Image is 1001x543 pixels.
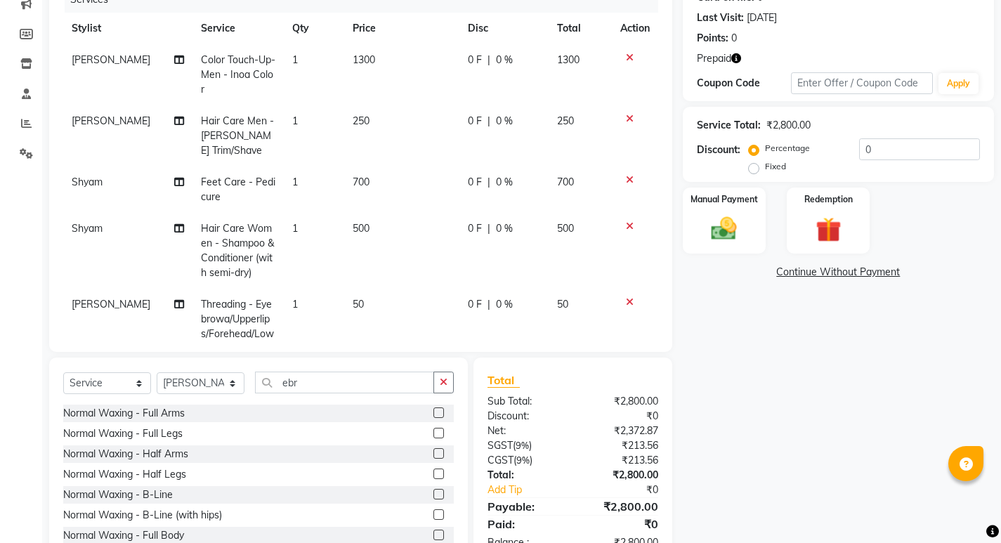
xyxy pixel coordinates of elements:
[477,468,573,483] div: Total:
[63,426,183,441] div: Normal Waxing - Full Legs
[765,160,786,173] label: Fixed
[63,508,222,523] div: Normal Waxing - B-Line (with hips)
[488,297,490,312] span: |
[557,222,574,235] span: 500
[72,298,150,310] span: [PERSON_NAME]
[488,114,490,129] span: |
[516,454,530,466] span: 9%
[557,115,574,127] span: 250
[477,424,573,438] div: Net:
[72,53,150,66] span: [PERSON_NAME]
[573,516,668,532] div: ₹0
[477,483,589,497] a: Add Tip
[344,13,459,44] th: Price
[468,175,482,190] span: 0 F
[516,440,529,451] span: 9%
[691,193,758,206] label: Manual Payment
[63,447,188,462] div: Normal Waxing - Half Arms
[549,13,611,44] th: Total
[791,72,933,94] input: Enter Offer / Coupon Code
[477,394,573,409] div: Sub Total:
[496,221,513,236] span: 0 %
[63,467,186,482] div: Normal Waxing - Half Legs
[468,221,482,236] span: 0 F
[765,142,810,155] label: Percentage
[557,176,574,188] span: 700
[573,438,668,453] div: ₹213.56
[468,53,482,67] span: 0 F
[477,438,573,453] div: ( )
[477,453,573,468] div: ( )
[612,13,658,44] th: Action
[488,454,513,466] span: CGST
[488,221,490,236] span: |
[697,51,731,66] span: Prepaid
[353,176,369,188] span: 700
[255,372,434,393] input: Search or Scan
[201,53,275,96] span: Color Touch-Up- Men - Inoa Color
[292,115,298,127] span: 1
[201,298,274,355] span: Threading - Eyebrowa/Upperlips/Forehead/Lowerlip
[573,498,668,515] div: ₹2,800.00
[353,115,369,127] span: 250
[573,394,668,409] div: ₹2,800.00
[938,73,979,94] button: Apply
[731,31,737,46] div: 0
[686,265,991,280] a: Continue Without Payment
[496,53,513,67] span: 0 %
[63,488,173,502] div: Normal Waxing - B-Line
[72,115,150,127] span: [PERSON_NAME]
[284,13,345,44] th: Qty
[488,373,520,388] span: Total
[201,176,275,203] span: Feet Care - Pedicure
[63,528,184,543] div: Normal Waxing - Full Body
[589,483,669,497] div: ₹0
[573,424,668,438] div: ₹2,372.87
[468,114,482,129] span: 0 F
[72,176,103,188] span: Shyam
[766,118,811,133] div: ₹2,800.00
[488,439,513,452] span: SGST
[697,31,728,46] div: Points:
[697,118,761,133] div: Service Total:
[292,53,298,66] span: 1
[573,453,668,468] div: ₹213.56
[353,298,364,310] span: 50
[488,53,490,67] span: |
[477,409,573,424] div: Discount:
[353,222,369,235] span: 500
[557,53,580,66] span: 1300
[63,406,185,421] div: Normal Waxing - Full Arms
[557,298,568,310] span: 50
[747,11,777,25] div: [DATE]
[477,516,573,532] div: Paid:
[496,297,513,312] span: 0 %
[573,409,668,424] div: ₹0
[63,13,192,44] th: Stylist
[292,222,298,235] span: 1
[292,176,298,188] span: 1
[496,175,513,190] span: 0 %
[697,143,740,157] div: Discount:
[468,297,482,312] span: 0 F
[488,175,490,190] span: |
[477,498,573,515] div: Payable:
[804,193,853,206] label: Redemption
[201,222,274,279] span: Hair Care Women - Shampoo & Conditioner (with semi-dry)
[72,222,103,235] span: Shyam
[697,11,744,25] div: Last Visit:
[353,53,375,66] span: 1300
[697,76,791,91] div: Coupon Code
[459,13,549,44] th: Disc
[573,468,668,483] div: ₹2,800.00
[703,214,745,244] img: _cash.svg
[192,13,284,44] th: Service
[496,114,513,129] span: 0 %
[292,298,298,310] span: 1
[201,115,274,157] span: Hair Care Men - [PERSON_NAME] Trim/Shave
[808,214,849,246] img: _gift.svg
